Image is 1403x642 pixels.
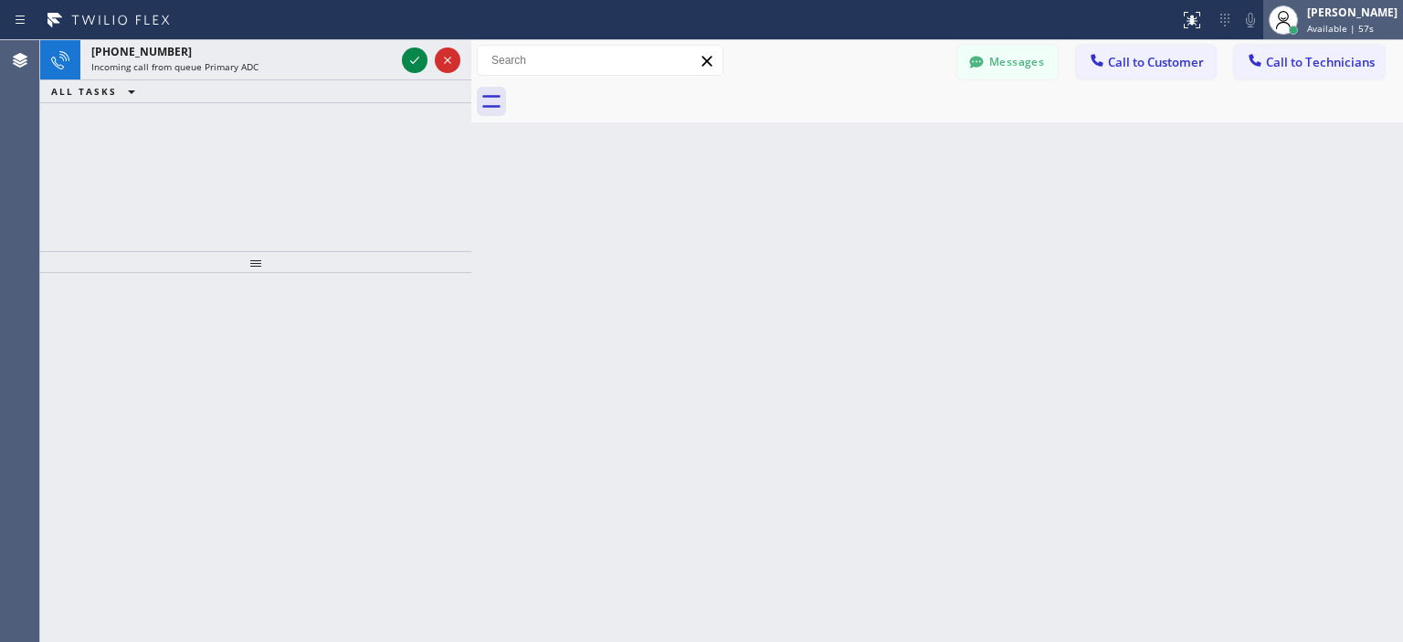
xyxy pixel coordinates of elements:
[51,85,117,98] span: ALL TASKS
[40,80,153,102] button: ALL TASKS
[478,46,723,75] input: Search
[1307,22,1374,35] span: Available | 57s
[1076,45,1216,79] button: Call to Customer
[957,45,1058,79] button: Messages
[1266,54,1375,70] span: Call to Technicians
[91,60,258,73] span: Incoming call from queue Primary ADC
[1234,45,1385,79] button: Call to Technicians
[1108,54,1204,70] span: Call to Customer
[402,47,427,73] button: Accept
[435,47,460,73] button: Reject
[1307,5,1398,20] div: [PERSON_NAME]
[91,44,192,59] span: [PHONE_NUMBER]
[1238,7,1263,33] button: Mute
